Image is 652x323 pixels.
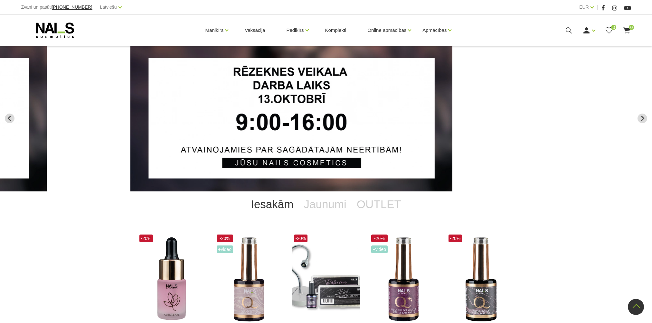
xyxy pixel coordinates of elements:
[240,15,270,46] a: Vaksācija
[217,245,233,253] span: +Video
[605,26,613,34] a: 0
[100,3,117,11] a: Latviešu
[286,17,304,43] a: Pedikīrs
[205,17,224,43] a: Manikīrs
[611,25,616,30] span: 0
[449,235,462,242] span: -20%
[21,3,92,11] div: Zvani un pasūti
[623,26,631,34] a: 0
[579,3,589,11] a: EUR
[5,114,14,123] button: Go to last slide
[320,15,352,46] a: Komplekti
[607,302,649,323] iframe: chat widget
[139,235,153,242] span: -20%
[298,191,351,217] a: Jaunumi
[246,191,298,217] a: Iesakām
[130,45,522,191] li: 2 of 13
[597,3,598,11] span: |
[294,235,308,242] span: -20%
[96,3,97,11] span: |
[629,25,634,30] span: 0
[371,235,388,242] span: -26%
[52,5,92,10] a: [PHONE_NUMBER]
[638,114,647,123] button: Next slide
[352,191,406,217] a: OUTLET
[367,17,406,43] a: Online apmācības
[217,235,233,242] span: -20%
[422,17,447,43] a: Apmācības
[371,245,388,253] span: +Video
